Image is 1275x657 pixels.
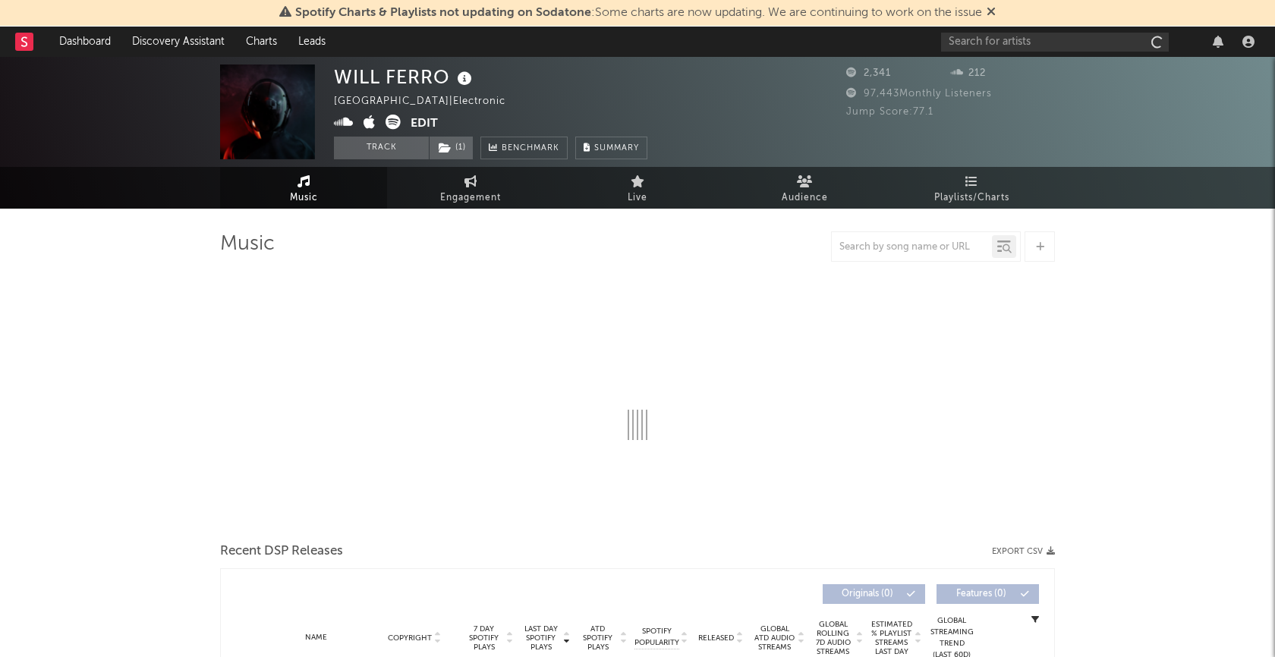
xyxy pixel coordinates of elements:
[295,7,982,19] span: : Some charts are now updating. We are continuing to work on the issue
[220,542,343,561] span: Recent DSP Releases
[502,140,559,158] span: Benchmark
[464,624,504,652] span: 7 Day Spotify Plays
[594,144,639,152] span: Summary
[832,241,992,253] input: Search by song name or URL
[812,620,854,656] span: Global Rolling 7D Audio Streams
[334,93,523,111] div: [GEOGRAPHIC_DATA] | Electronic
[480,137,568,159] a: Benchmark
[521,624,561,652] span: Last Day Spotify Plays
[846,89,992,99] span: 97,443 Monthly Listeners
[334,64,476,90] div: WILL FERRO
[235,27,288,57] a: Charts
[888,167,1055,209] a: Playlists/Charts
[946,589,1016,599] span: Features ( 0 )
[846,107,933,117] span: Jump Score: 77.1
[937,584,1039,604] button: Features(0)
[987,7,996,19] span: Dismiss
[387,167,554,209] a: Engagement
[823,584,925,604] button: Originals(0)
[295,7,591,19] span: Spotify Charts & Playlists not updating on Sodatone
[951,68,986,78] span: 212
[941,33,1169,52] input: Search for artists
[266,632,366,643] div: Name
[754,624,795,652] span: Global ATD Audio Streams
[121,27,235,57] a: Discovery Assistant
[721,167,888,209] a: Audience
[934,189,1009,207] span: Playlists/Charts
[288,27,336,57] a: Leads
[290,189,318,207] span: Music
[411,115,438,134] button: Edit
[870,620,912,656] span: Estimated % Playlist Streams Last Day
[628,189,647,207] span: Live
[698,633,734,643] span: Released
[430,137,473,159] button: (1)
[575,137,647,159] button: Summary
[429,137,474,159] span: ( 1 )
[782,189,828,207] span: Audience
[846,68,891,78] span: 2,341
[49,27,121,57] a: Dashboard
[578,624,618,652] span: ATD Spotify Plays
[388,633,432,643] span: Copyright
[833,589,902,599] span: Originals ( 0 )
[334,137,429,159] button: Track
[992,547,1055,556] button: Export CSV
[220,167,387,209] a: Music
[634,626,679,649] span: Spotify Popularity
[554,167,721,209] a: Live
[440,189,501,207] span: Engagement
